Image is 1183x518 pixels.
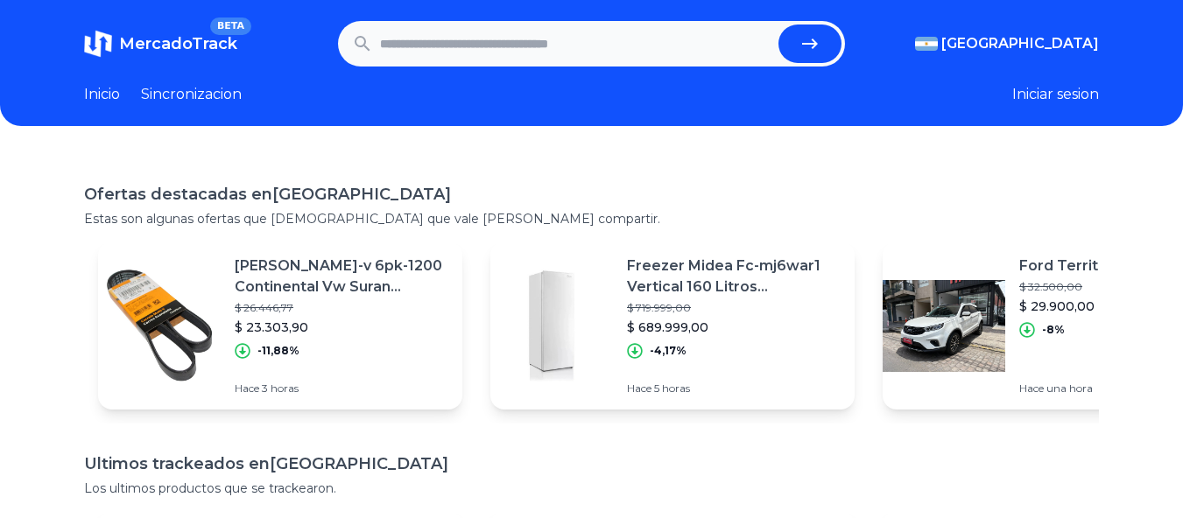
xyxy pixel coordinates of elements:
[1042,323,1065,337] p: -8%
[119,34,237,53] span: MercadoTrack
[84,451,1099,476] h1: Ultimos trackeados en [GEOGRAPHIC_DATA]
[84,30,237,58] a: MercadoTrackBETA
[915,37,938,51] img: Argentina
[1012,84,1099,105] button: Iniciar sesion
[490,264,613,387] img: Featured image
[257,344,299,358] p: -11,88%
[84,210,1099,227] p: Estas son algunas ofertas que [DEMOGRAPHIC_DATA] que vale [PERSON_NAME] compartir.
[235,255,448,297] p: [PERSON_NAME]-v 6pk-1200 Continental Vw Suran Voyage 1.6 8v
[627,301,841,315] p: $ 719.999,00
[627,318,841,336] p: $ 689.999,00
[235,381,448,395] p: Hace 3 horas
[210,17,251,35] span: BETA
[98,241,462,409] a: Featured image[PERSON_NAME]-v 6pk-1200 Continental Vw Suran Voyage 1.6 8v$ 26.446,77$ 23.303,90-1...
[235,318,448,336] p: $ 23.303,90
[650,344,687,358] p: -4,17%
[141,84,242,105] a: Sincronizacion
[84,182,1099,206] h1: Ofertas destacadas en [GEOGRAPHIC_DATA]
[627,255,841,297] p: Freezer Midea Fc-mj6war1 Vertical 160 Litros [PERSON_NAME]
[627,381,841,395] p: Hace 5 horas
[84,84,120,105] a: Inicio
[84,479,1099,497] p: Los ultimos productos que se trackearon.
[235,301,448,315] p: $ 26.446,77
[941,33,1099,54] span: [GEOGRAPHIC_DATA]
[883,264,1005,387] img: Featured image
[98,264,221,387] img: Featured image
[84,30,112,58] img: MercadoTrack
[915,33,1099,54] button: [GEOGRAPHIC_DATA]
[490,241,855,409] a: Featured imageFreezer Midea Fc-mj6war1 Vertical 160 Litros [PERSON_NAME]$ 719.999,00$ 689.999,00-...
